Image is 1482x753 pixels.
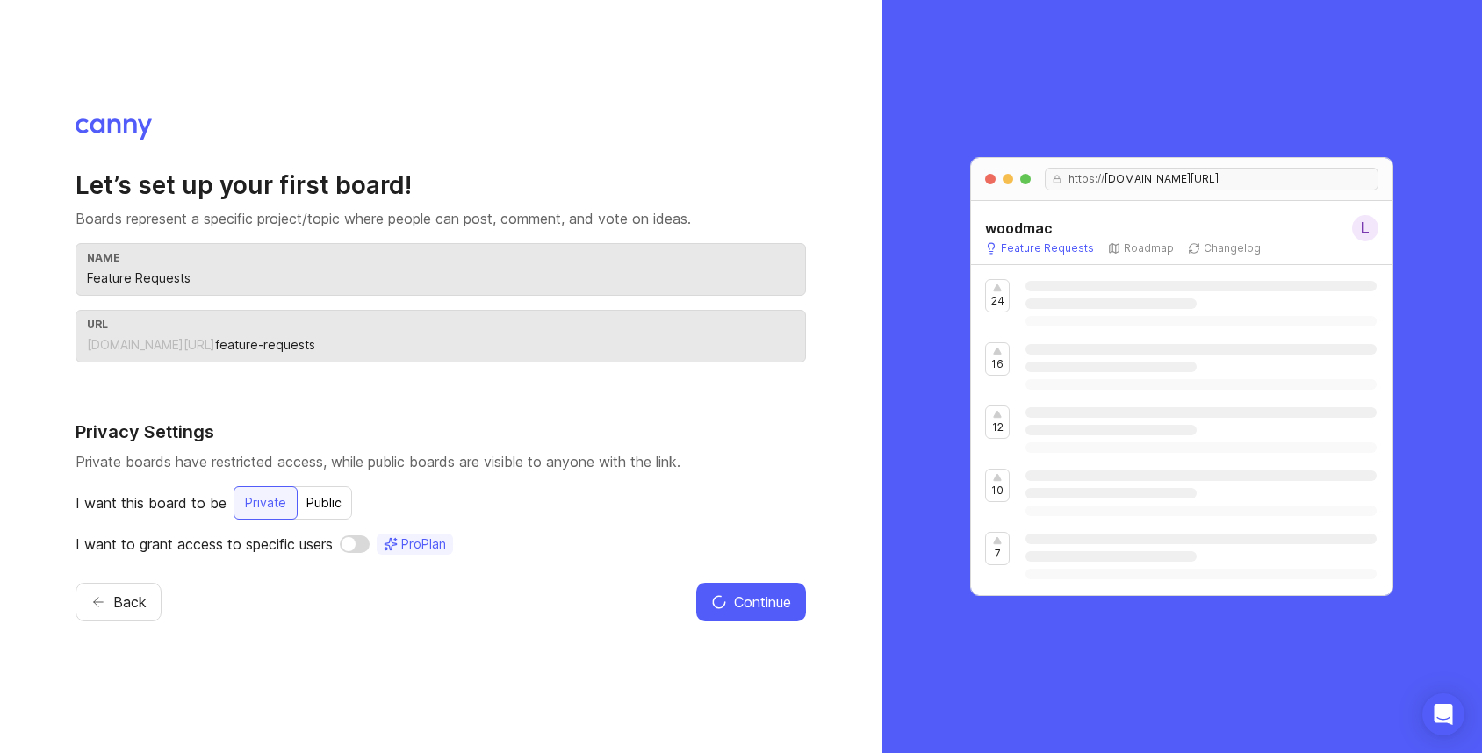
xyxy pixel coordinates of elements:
[1422,693,1464,735] div: Open Intercom Messenger
[113,592,147,613] span: Back
[87,336,215,354] div: [DOMAIN_NAME][URL]
[696,583,806,621] button: Continue
[296,486,352,520] button: Public
[734,592,791,613] span: Continue
[76,451,806,472] p: Private boards have restricted access, while public boards are visible to anyone with the link.
[296,487,352,519] div: Public
[992,420,1004,434] p: 12
[215,335,795,355] input: feature-requests
[76,208,806,229] p: Boards represent a specific project/topic where people can post, comment, and vote on ideas.
[87,251,795,264] div: name
[87,269,795,288] input: Feature Requests
[401,535,446,553] span: Pro Plan
[76,420,806,444] h4: Privacy Settings
[1204,241,1261,255] p: Changelog
[985,218,1053,239] h5: woodmac
[995,547,1001,561] p: 7
[76,534,333,555] p: I want to grant access to specific users
[1001,241,1094,255] p: Feature Requests
[1104,172,1219,186] span: [DOMAIN_NAME][URL]
[76,169,806,201] h2: Let’s set up your first board!
[87,318,795,331] div: url
[76,118,152,140] img: Canny logo
[991,357,1004,371] p: 16
[234,486,298,520] button: Private
[991,484,1004,498] p: 10
[1061,172,1104,186] span: https://
[1352,215,1378,241] div: L
[76,492,227,513] p: I want this board to be
[1124,241,1174,255] p: Roadmap
[991,294,1004,308] p: 24
[76,583,162,621] button: Back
